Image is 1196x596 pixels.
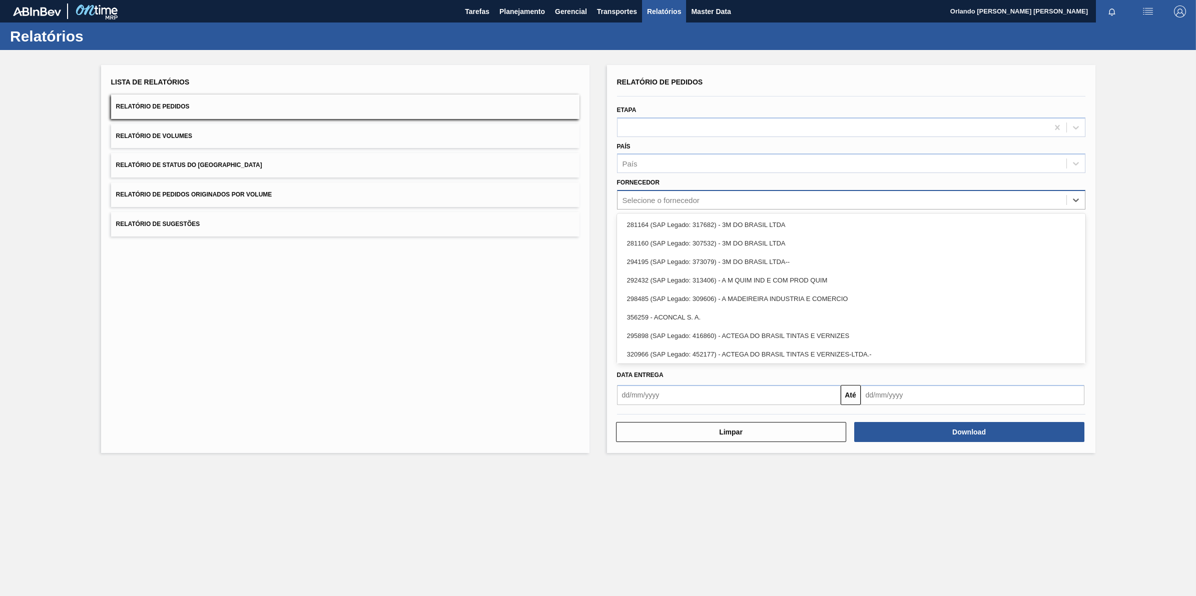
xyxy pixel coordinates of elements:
div: 320966 (SAP Legado: 452177) - ACTEGA DO BRASIL TINTAS E VERNIZES-LTDA.- [617,345,1085,363]
button: Limpar [616,422,846,442]
span: Relatório de Pedidos [617,78,703,86]
span: Gerencial [555,5,587,17]
label: Fornecedor [617,179,660,186]
button: Relatório de Volumes [111,124,579,148]
span: Relatório de Pedidos [116,103,190,110]
span: Lista de Relatórios [111,78,190,86]
div: 356259 - ACONCAL S. A. [617,308,1085,326]
input: dd/mm/yyyy [861,385,1084,405]
button: Relatório de Pedidos Originados por Volume [111,182,579,207]
span: Tarefas [465,5,489,17]
span: Relatório de Status do [GEOGRAPHIC_DATA] [116,161,262,168]
button: Até [841,385,861,405]
h1: Relatórios [10,30,188,42]
button: Relatório de Pedidos [111,94,579,119]
button: Relatório de Sugestões [111,212,579,236]
div: 281164 (SAP Legado: 317682) - 3M DO BRASIL LTDA [617,215,1085,234]
input: dd/mm/yyyy [617,385,841,405]
div: 292432 (SAP Legado: 313406) - A M QUIM IND E COM PROD QUIM [617,271,1085,289]
span: Relatório de Sugestões [116,220,200,227]
div: Selecione o fornecedor [623,196,700,204]
span: Relatório de Pedidos Originados por Volume [116,191,272,198]
div: 294195 (SAP Legado: 373079) - 3M DO BRASIL LTDA-- [617,252,1085,271]
span: Planejamento [499,5,545,17]
span: Transportes [597,5,637,17]
img: TNhmsLtSVTkK8tSr43FrP2fwEKptu5GPRR3wAAAABJRU5ErkJggg== [13,7,61,16]
button: Download [854,422,1084,442]
button: Notificações [1096,4,1128,18]
div: 298485 (SAP Legado: 309606) - A MADEIREIRA INDUSTRIA E COMERCIO [617,289,1085,308]
span: Relatórios [647,5,681,17]
img: userActions [1142,5,1154,17]
label: País [617,143,631,150]
span: Relatório de Volumes [116,132,192,139]
img: Logout [1174,5,1186,17]
div: 281160 (SAP Legado: 307532) - 3M DO BRASIL LTDA [617,234,1085,252]
div: 295898 (SAP Legado: 416860) - ACTEGA DO BRASIL TINTAS E VERNIZES [617,326,1085,345]
span: Data entrega [617,371,664,378]
label: Etapa [617,106,637,113]
div: País [623,159,638,168]
span: Master Data [691,5,731,17]
button: Relatório de Status do [GEOGRAPHIC_DATA] [111,153,579,177]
